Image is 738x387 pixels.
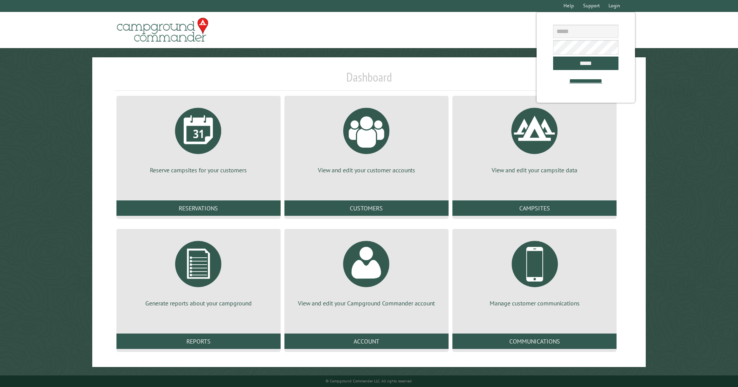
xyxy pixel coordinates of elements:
a: View and edit your customer accounts [294,102,439,174]
p: View and edit your campsite data [462,166,607,174]
p: Reserve campsites for your customers [126,166,271,174]
a: View and edit your Campground Commander account [294,235,439,307]
a: Reservations [116,200,281,216]
a: Customers [284,200,449,216]
a: Communications [452,334,617,349]
img: Campground Commander [115,15,211,45]
a: Account [284,334,449,349]
small: © Campground Commander LLC. All rights reserved. [326,379,412,384]
h1: Dashboard [115,70,624,91]
p: Manage customer communications [462,299,607,307]
a: View and edit your campsite data [462,102,607,174]
a: Manage customer communications [462,235,607,307]
a: Campsites [452,200,617,216]
p: View and edit your customer accounts [294,166,439,174]
p: Generate reports about your campground [126,299,271,307]
p: View and edit your Campground Commander account [294,299,439,307]
a: Reserve campsites for your customers [126,102,271,174]
a: Generate reports about your campground [126,235,271,307]
a: Reports [116,334,281,349]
